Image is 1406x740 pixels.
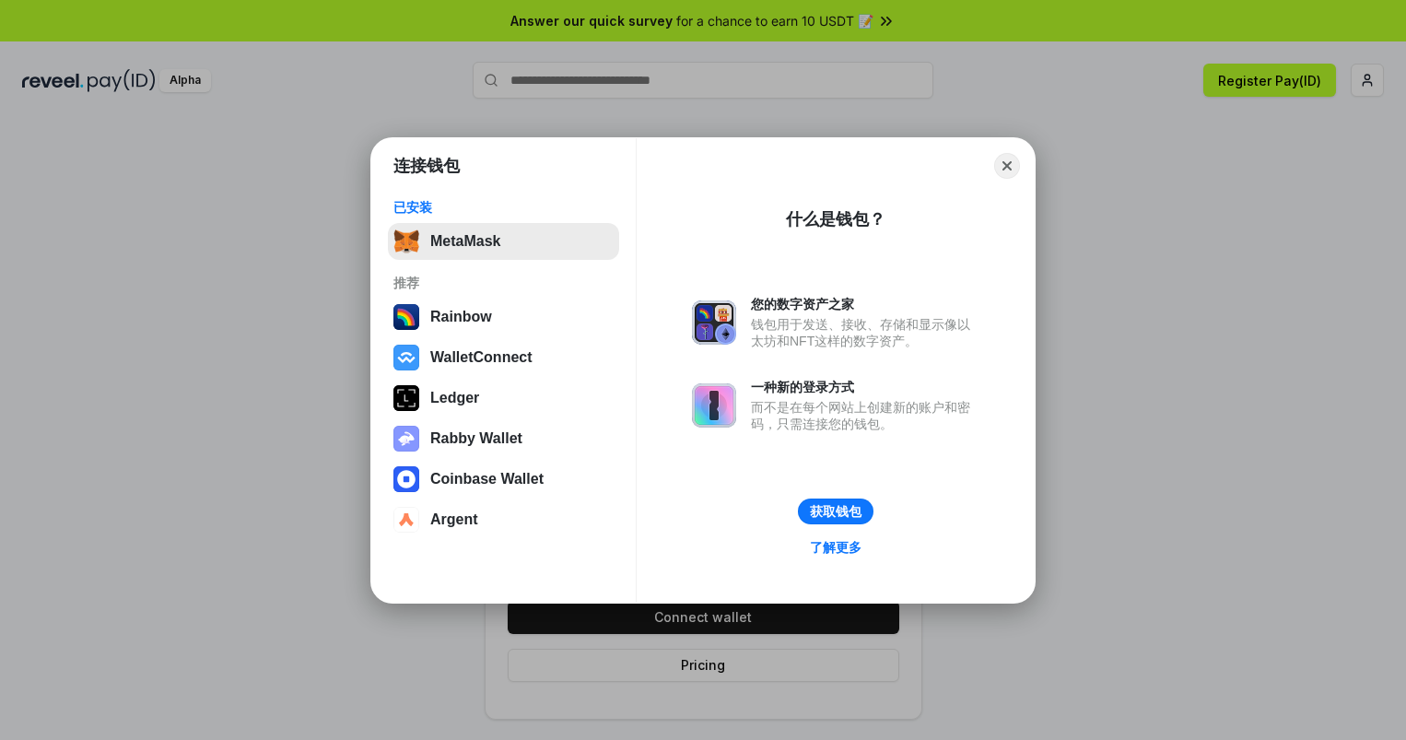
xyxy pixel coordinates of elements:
h1: 连接钱包 [393,155,460,177]
button: WalletConnect [388,339,619,376]
button: MetaMask [388,223,619,260]
img: svg+xml,%3Csvg%20xmlns%3D%22http%3A%2F%2Fwww.w3.org%2F2000%2Fsvg%22%20fill%3D%22none%22%20viewBox... [692,383,736,428]
img: svg+xml,%3Csvg%20xmlns%3D%22http%3A%2F%2Fwww.w3.org%2F2000%2Fsvg%22%20fill%3D%22none%22%20viewBox... [393,426,419,452]
div: Argent [430,511,478,528]
div: Rainbow [430,309,492,325]
div: 您的数字资产之家 [751,296,979,312]
div: 而不是在每个网站上创建新的账户和密码，只需连接您的钱包。 [751,399,979,432]
img: svg+xml,%3Csvg%20width%3D%2228%22%20height%3D%2228%22%20viewBox%3D%220%200%2028%2028%22%20fill%3D... [393,345,419,370]
button: Rabby Wallet [388,420,619,457]
img: svg+xml,%3Csvg%20xmlns%3D%22http%3A%2F%2Fwww.w3.org%2F2000%2Fsvg%22%20width%3D%2228%22%20height%3... [393,385,419,411]
img: svg+xml,%3Csvg%20width%3D%22120%22%20height%3D%22120%22%20viewBox%3D%220%200%20120%20120%22%20fil... [393,304,419,330]
div: 钱包用于发送、接收、存储和显示像以太坊和NFT这样的数字资产。 [751,316,979,349]
div: 一种新的登录方式 [751,379,979,395]
button: Close [994,153,1020,179]
img: svg+xml,%3Csvg%20width%3D%2228%22%20height%3D%2228%22%20viewBox%3D%220%200%2028%2028%22%20fill%3D... [393,466,419,492]
a: 了解更多 [799,535,873,559]
div: 已安装 [393,199,614,216]
img: svg+xml,%3Csvg%20xmlns%3D%22http%3A%2F%2Fwww.w3.org%2F2000%2Fsvg%22%20fill%3D%22none%22%20viewBox... [692,300,736,345]
div: 获取钱包 [810,503,861,520]
button: Rainbow [388,299,619,335]
img: svg+xml,%3Csvg%20width%3D%2228%22%20height%3D%2228%22%20viewBox%3D%220%200%2028%2028%22%20fill%3D... [393,507,419,533]
div: Ledger [430,390,479,406]
button: Argent [388,501,619,538]
button: Ledger [388,380,619,417]
div: 推荐 [393,275,614,291]
div: 了解更多 [810,539,861,556]
div: MetaMask [430,233,500,250]
div: 什么是钱包？ [786,208,885,230]
div: WalletConnect [430,349,533,366]
button: Coinbase Wallet [388,461,619,498]
div: Rabby Wallet [430,430,522,447]
div: Coinbase Wallet [430,471,544,487]
button: 获取钱包 [798,499,873,524]
img: svg+xml,%3Csvg%20fill%3D%22none%22%20height%3D%2233%22%20viewBox%3D%220%200%2035%2033%22%20width%... [393,229,419,254]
